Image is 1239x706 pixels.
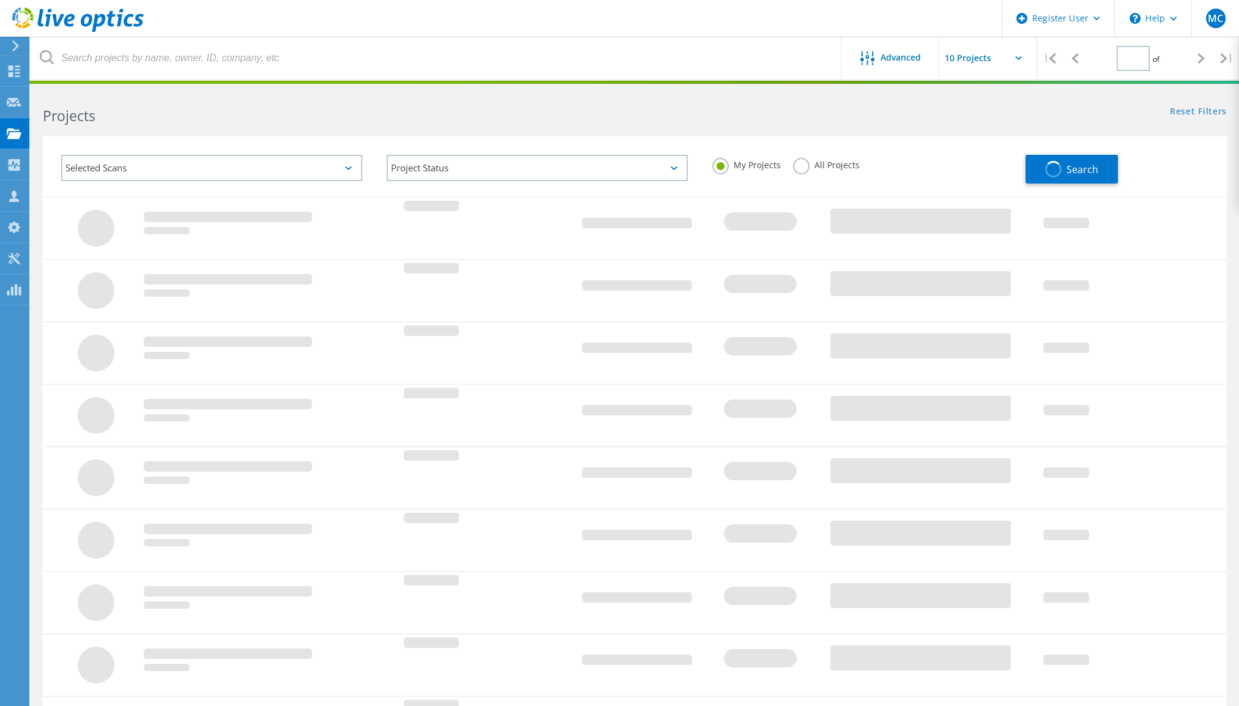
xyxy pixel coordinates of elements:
[43,106,95,125] b: Projects
[1214,37,1239,80] div: |
[880,53,921,62] span: Advanced
[1153,54,1159,64] span: of
[1208,13,1223,23] span: MC
[1037,37,1062,80] div: |
[1066,163,1098,176] span: Search
[31,37,842,80] input: Search projects by name, owner, ID, company, etc
[61,155,362,181] div: Selected Scans
[1129,13,1140,24] svg: \n
[712,158,781,169] label: My Projects
[12,26,144,34] a: Live Optics Dashboard
[1170,107,1227,117] a: Reset Filters
[793,158,860,169] label: All Projects
[387,155,688,181] div: Project Status
[1025,155,1118,184] button: Search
